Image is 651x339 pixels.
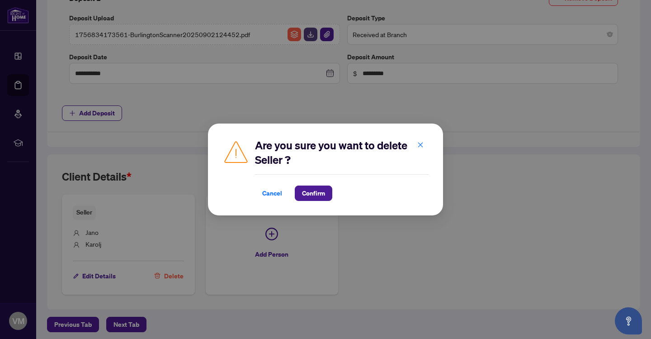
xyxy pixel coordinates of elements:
[615,307,642,334] button: Open asap
[302,186,325,201] span: Confirm
[295,186,332,201] button: Confirm
[262,186,282,201] span: Cancel
[255,186,289,201] button: Cancel
[222,138,250,165] img: Caution Icon
[417,142,424,148] span: close
[255,138,429,167] h2: Are you sure you want to delete Seller ?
